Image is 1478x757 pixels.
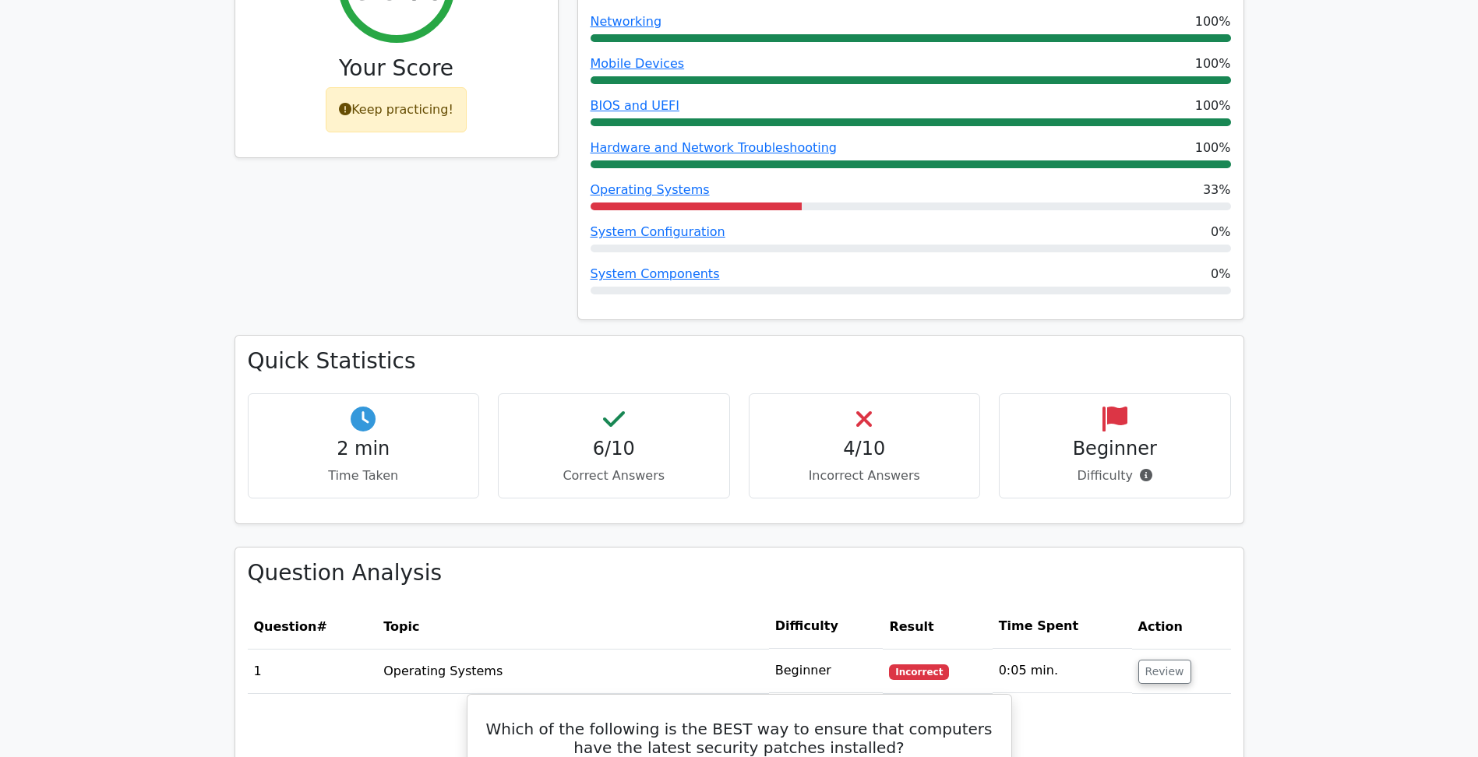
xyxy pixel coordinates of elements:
[591,98,679,113] a: BIOS and UEFI
[1195,55,1231,73] span: 100%
[993,604,1132,649] th: Time Spent
[1195,12,1231,31] span: 100%
[591,56,685,71] a: Mobile Devices
[1195,139,1231,157] span: 100%
[377,649,769,693] td: Operating Systems
[248,348,1231,375] h3: Quick Statistics
[1012,438,1218,460] h4: Beginner
[591,140,838,155] a: Hardware and Network Troubleshooting
[1211,265,1230,283] span: 0%
[326,87,467,132] div: Keep practicing!
[261,467,467,485] p: Time Taken
[1211,223,1230,241] span: 0%
[248,649,378,693] td: 1
[261,438,467,460] h4: 2 min
[769,604,884,649] th: Difficulty
[591,266,720,281] a: System Components
[762,438,968,460] h4: 4/10
[883,604,992,649] th: Result
[248,560,1231,586] h3: Question Analysis
[762,467,968,485] p: Incorrect Answers
[993,649,1132,693] td: 0:05 min.
[254,619,317,634] span: Question
[511,467,717,485] p: Correct Answers
[511,438,717,460] h4: 6/10
[1195,97,1231,115] span: 100%
[889,664,949,680] span: Incorrect
[769,649,884,693] td: Beginner
[591,182,710,197] a: Operating Systems
[377,604,769,649] th: Topic
[1203,181,1231,199] span: 33%
[248,55,545,82] h3: Your Score
[1012,467,1218,485] p: Difficulty
[591,14,662,29] a: Networking
[248,604,378,649] th: #
[1132,604,1231,649] th: Action
[1138,660,1191,684] button: Review
[486,720,993,757] h5: Which of the following is the BEST way to ensure that computers have the latest security patches ...
[591,224,725,239] a: System Configuration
